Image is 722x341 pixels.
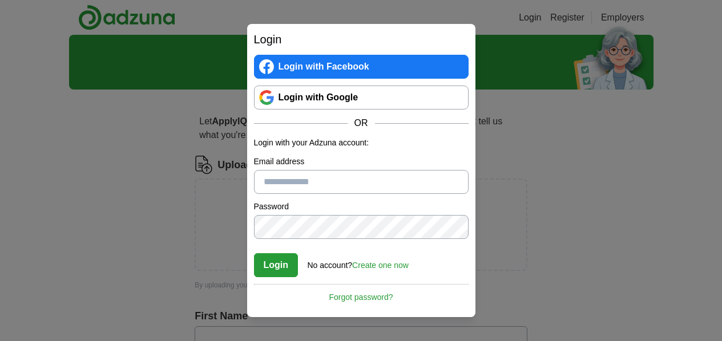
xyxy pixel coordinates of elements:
[254,86,469,109] a: Login with Google
[352,261,409,270] a: Create one now
[254,137,469,149] p: Login with your Adzuna account:
[254,253,299,277] button: Login
[254,284,469,303] a: Forgot password?
[254,201,469,213] label: Password
[254,55,469,79] a: Login with Facebook
[254,31,469,48] h2: Login
[348,116,375,130] span: OR
[308,253,409,271] div: No account?
[254,156,469,168] label: Email address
